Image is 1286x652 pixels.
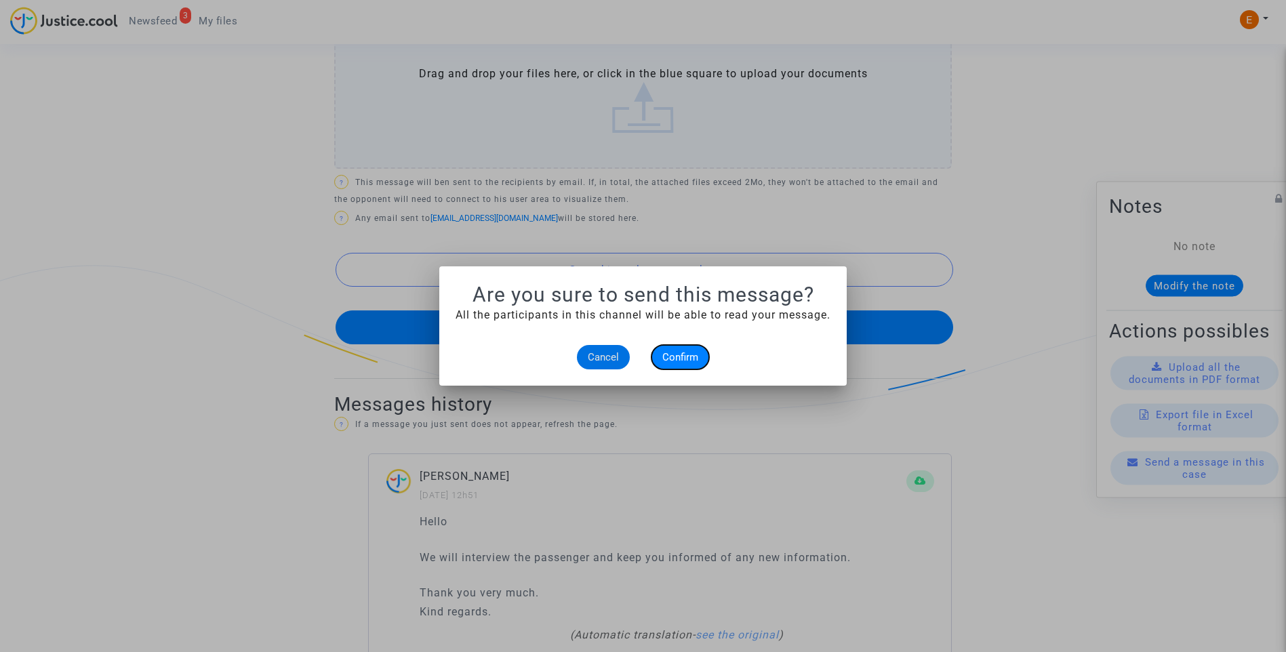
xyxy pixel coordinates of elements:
[662,351,698,363] span: Confirm
[588,351,619,363] span: Cancel
[577,345,630,369] button: Cancel
[456,283,830,307] h1: Are you sure to send this message?
[651,345,709,369] button: Confirm
[456,308,830,321] span: All the participants in this channel will be able to read your message.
